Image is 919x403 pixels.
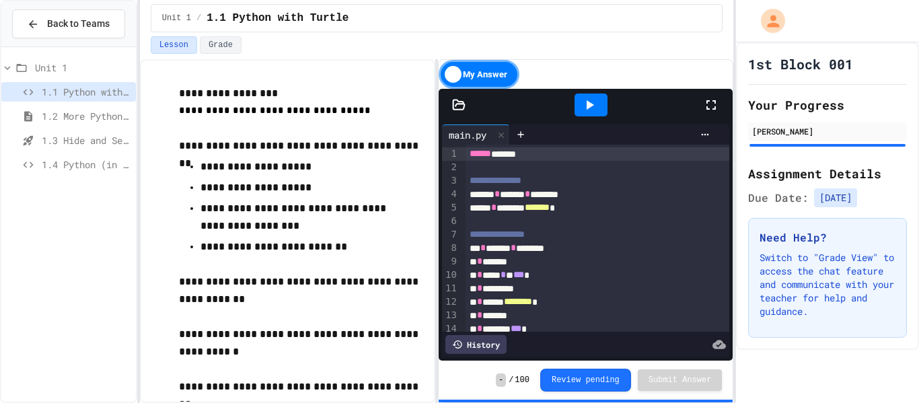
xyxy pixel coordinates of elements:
[748,54,853,73] h1: 1st Block 001
[509,375,513,386] span: /
[35,61,131,75] span: Unit 1
[638,369,723,391] button: Submit Answer
[151,36,197,54] button: Lesson
[162,13,191,24] span: Unit 1
[515,375,529,386] span: 100
[442,255,459,268] div: 9
[42,85,131,99] span: 1.1 Python with Turtle
[442,147,459,161] div: 1
[540,369,631,392] button: Review pending
[42,133,131,147] span: 1.3 Hide and Seek
[649,375,712,386] span: Submit Answer
[442,201,459,215] div: 5
[814,188,857,207] span: [DATE]
[442,228,459,242] div: 7
[442,161,459,174] div: 2
[442,188,459,201] div: 4
[442,309,459,322] div: 13
[442,295,459,309] div: 12
[207,10,348,26] span: 1.1 Python with Turtle
[200,36,242,54] button: Grade
[747,5,788,36] div: My Account
[442,174,459,188] div: 3
[760,229,895,246] h3: Need Help?
[445,335,507,354] div: History
[442,282,459,295] div: 11
[748,96,907,114] h2: Your Progress
[442,128,493,142] div: main.py
[496,373,506,387] span: -
[752,125,903,137] div: [PERSON_NAME]
[47,17,110,31] span: Back to Teams
[442,322,459,336] div: 14
[442,215,459,228] div: 6
[42,109,131,123] span: 1.2 More Python (using Turtle)
[748,164,907,183] h2: Assignment Details
[12,9,125,38] button: Back to Teams
[442,124,510,145] div: main.py
[42,157,131,172] span: 1.4 Python (in Groups)
[442,242,459,255] div: 8
[748,190,809,206] span: Due Date:
[196,13,201,24] span: /
[760,251,895,318] p: Switch to "Grade View" to access the chat feature and communicate with your teacher for help and ...
[442,268,459,282] div: 10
